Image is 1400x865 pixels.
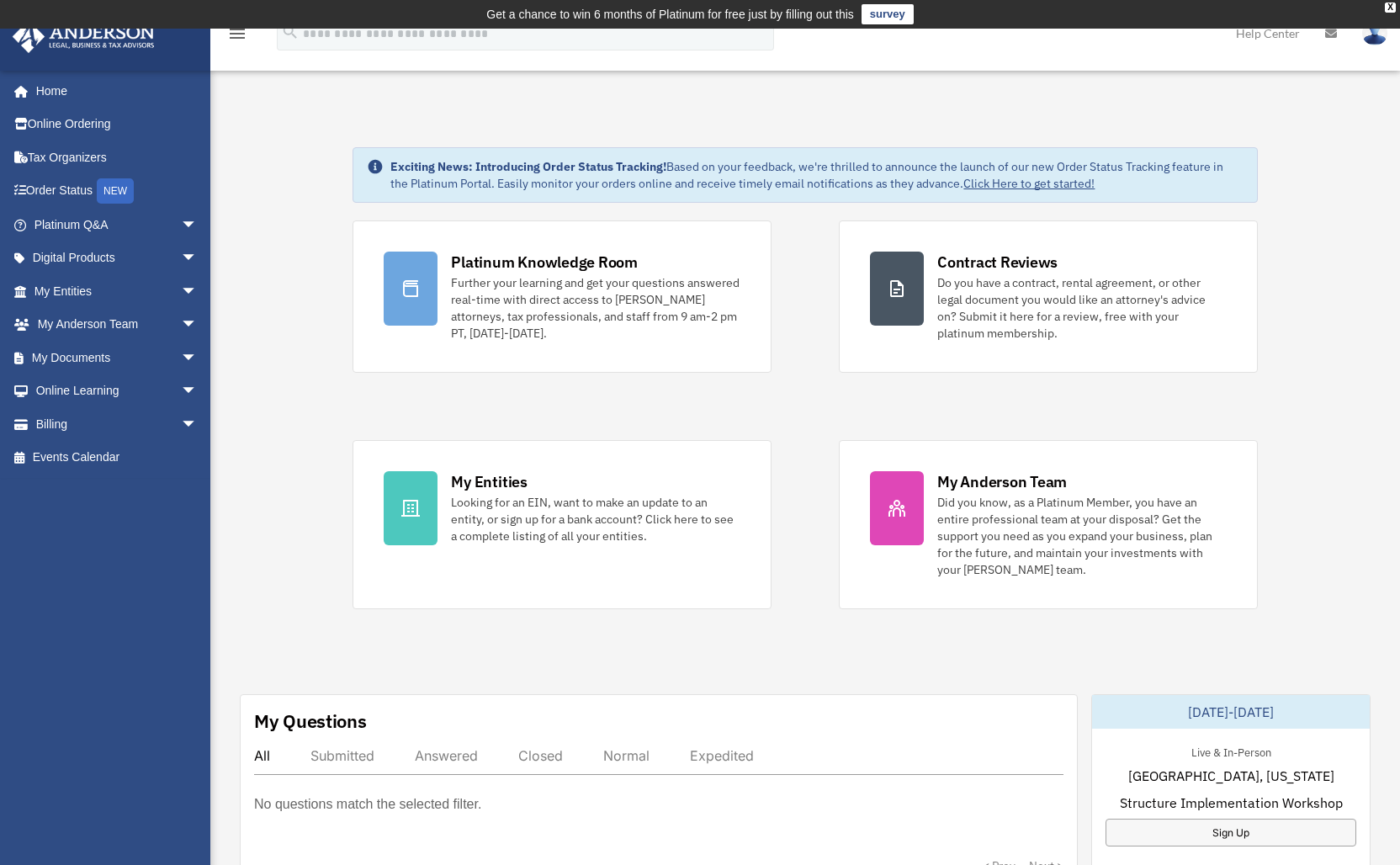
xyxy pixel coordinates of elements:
[1128,766,1334,786] span: [GEOGRAPHIC_DATA], [US_STATE]
[181,407,215,442] span: arrow_drop_down
[353,220,772,373] a: Platinum Knowledge Room Further your learning and get your questions answered real-time with dire...
[227,29,247,44] a: menu
[181,374,215,409] span: arrow_drop_down
[12,208,223,241] a: Platinum Q&Aarrow_drop_down
[963,176,1095,191] a: Click Here to get started!
[1120,793,1343,813] span: Structure Implementation Workshop
[12,108,223,141] a: Online Ordering
[227,24,247,44] i: menu
[254,793,481,816] p: No questions match the selected filter.
[862,4,914,24] a: survey
[12,174,223,209] a: Order StatusNEW
[12,74,215,108] a: Home
[937,471,1067,492] div: My Anderson Team
[181,241,215,276] span: arrow_drop_down
[486,4,854,24] div: Get a chance to win 6 months of Platinum for free just by filling out this
[1178,742,1285,760] div: Live & In-Person
[937,494,1227,578] div: Did you know, as a Platinum Member, you have an entire professional team at your disposal? Get th...
[181,308,215,342] span: arrow_drop_down
[12,374,223,408] a: Online Learningarrow_drop_down
[12,241,223,275] a: Digital Productsarrow_drop_down
[310,747,374,764] div: Submitted
[97,178,134,204] div: NEW
[181,274,215,309] span: arrow_drop_down
[451,252,638,273] div: Platinum Knowledge Room
[390,158,1243,192] div: Based on your feedback, we're thrilled to announce the launch of our new Order Status Tracking fe...
[12,141,223,174] a: Tax Organizers
[1092,695,1370,729] div: [DATE]-[DATE]
[690,747,754,764] div: Expedited
[254,747,270,764] div: All
[451,274,740,342] div: Further your learning and get your questions answered real-time with direct access to [PERSON_NAM...
[1385,3,1396,13] div: close
[839,220,1258,373] a: Contract Reviews Do you have a contract, rental agreement, or other legal document you would like...
[451,494,740,544] div: Looking for an EIN, want to make an update to an entity, or sign up for a bank account? Click her...
[12,441,223,475] a: Events Calendar
[451,471,527,492] div: My Entities
[603,747,650,764] div: Normal
[181,208,215,242] span: arrow_drop_down
[937,274,1227,342] div: Do you have a contract, rental agreement, or other legal document you would like an attorney's ad...
[1106,819,1356,846] a: Sign Up
[8,20,160,53] img: Anderson Advisors Platinum Portal
[12,407,223,441] a: Billingarrow_drop_down
[254,708,367,734] div: My Questions
[281,23,300,41] i: search
[12,341,223,374] a: My Documentsarrow_drop_down
[415,747,478,764] div: Answered
[1362,21,1387,45] img: User Pic
[390,159,666,174] strong: Exciting News: Introducing Order Status Tracking!
[12,274,223,308] a: My Entitiesarrow_drop_down
[181,341,215,375] span: arrow_drop_down
[839,440,1258,609] a: My Anderson Team Did you know, as a Platinum Member, you have an entire professional team at your...
[937,252,1058,273] div: Contract Reviews
[518,747,563,764] div: Closed
[12,308,223,342] a: My Anderson Teamarrow_drop_down
[353,440,772,609] a: My Entities Looking for an EIN, want to make an update to an entity, or sign up for a bank accoun...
